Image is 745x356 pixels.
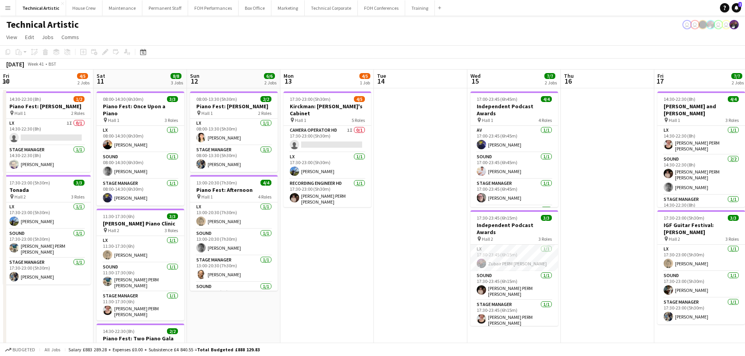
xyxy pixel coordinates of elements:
[196,180,237,186] span: 13:00-20:30 (7h30m)
[97,220,184,227] h3: [PERSON_NAME] Piano Clinic
[14,110,26,116] span: Hall 1
[271,0,305,16] button: Marketing
[196,96,237,102] span: 08:00-13:30 (5h30m)
[657,72,664,79] span: Fri
[714,20,723,29] app-user-avatar: Liveforce Admin
[698,20,707,29] app-user-avatar: Gabrielle Barr
[189,77,199,86] span: 12
[470,103,558,117] h3: Independent Podcast Awards
[669,236,680,242] span: Hall 2
[9,96,41,102] span: 14:30-22:30 (8h)
[167,328,178,334] span: 2/2
[102,0,142,16] button: Maintenance
[190,91,278,172] app-job-card: 08:00-13:30 (5h30m)2/2Piano Fest: [PERSON_NAME] Hall 12 RolesLX1/108:00-13:30 (5h30m)[PERSON_NAME...
[470,72,481,79] span: Wed
[284,91,371,207] app-job-card: 17:30-23:00 (5h30m)4/5Kirckman: [PERSON_NAME]'s Cabinet Hall 15 RolesCamera Operator HD1I0/117:30...
[264,80,276,86] div: 2 Jobs
[103,213,135,219] span: 11:30-17:30 (6h)
[3,229,91,258] app-card-role: Sound1/117:30-23:00 (5h30m)[PERSON_NAME] PERM [PERSON_NAME]
[77,73,88,79] span: 4/5
[470,179,558,206] app-card-role: Stage Manager1/117:00-23:45 (6h45m)[PERSON_NAME]
[477,215,517,221] span: 17:30-23:45 (6h15m)
[545,80,557,86] div: 2 Jobs
[470,91,558,207] app-job-card: 17:00-23:45 (6h45m)4/4Independent Podcast Awards Hall 14 RolesAV1/117:00-23:45 (6h45m)[PERSON_NAM...
[729,20,739,29] app-user-avatar: Zubair PERM Dhalla
[95,77,105,86] span: 11
[544,73,555,79] span: 7/7
[108,117,119,123] span: Hall 1
[482,236,493,242] span: Hall 2
[43,347,62,352] span: All jobs
[657,155,745,195] app-card-role: Sound2/214:30-22:30 (8h)[PERSON_NAME] PERM [PERSON_NAME][PERSON_NAME]
[3,119,91,145] app-card-role: LX1I0/114:30-22:30 (8h)
[16,0,66,16] button: Technical Artistic
[563,77,574,86] span: 16
[469,77,481,86] span: 15
[725,236,739,242] span: 3 Roles
[6,34,17,41] span: View
[656,77,664,86] span: 17
[258,110,271,116] span: 2 Roles
[470,152,558,179] app-card-role: Sound1/117:00-23:45 (6h45m)[PERSON_NAME]
[3,202,91,229] app-card-role: LX1/117:30-23:00 (5h30m)[PERSON_NAME]
[4,345,36,354] button: Budgeted
[188,0,239,16] button: FOH Performances
[97,152,184,179] app-card-role: Sound1/108:00-14:30 (6h30m)[PERSON_NAME]
[190,175,278,291] app-job-card: 13:00-20:30 (7h30m)4/4Piano Fest: Afternoon Hall 14 RolesLX1/113:00-20:30 (7h30m)[PERSON_NAME]Sou...
[190,256,278,282] app-card-role: Stage Manager1/113:00-20:30 (7h30m)[PERSON_NAME]
[190,72,199,79] span: Sun
[58,32,82,42] a: Comms
[171,80,183,86] div: 3 Jobs
[97,263,184,292] app-card-role: Sound1/111:30-17:30 (6h)[PERSON_NAME] PERM [PERSON_NAME]
[728,215,739,221] span: 3/3
[352,117,365,123] span: 5 Roles
[657,298,745,324] app-card-role: Stage Manager1/117:30-23:00 (5h30m)[PERSON_NAME]
[103,96,144,102] span: 08:00-14:30 (6h30m)
[706,20,715,29] app-user-avatar: Zubair PERM Dhalla
[3,91,91,172] app-job-card: 14:30-22:30 (8h)1/2Piano Fest: [PERSON_NAME] Hall 12 RolesLX1I0/114:30-22:30 (8h) Stage Manager1/...
[541,96,552,102] span: 4/4
[197,347,260,352] span: Total Budgeted £888 129.83
[71,194,84,200] span: 3 Roles
[657,210,745,324] app-job-card: 17:30-23:00 (5h30m)3/3IGF Guitar Festival: [PERSON_NAME] Hall 23 RolesLX1/117:30-23:00 (5h30m)[PE...
[68,347,260,352] div: Salary £883 289.28 + Expenses £0.00 + Subsistence £4 840.55 =
[26,61,45,67] span: Week 41
[470,126,558,152] app-card-role: AV1/117:00-23:45 (6h45m)[PERSON_NAME]
[9,180,50,186] span: 17:30-23:00 (5h30m)
[664,96,695,102] span: 14:30-22:30 (8h)
[3,145,91,172] app-card-role: Stage Manager1/114:30-22:30 (8h)[PERSON_NAME]
[165,227,178,233] span: 3 Roles
[360,80,370,86] div: 1 Job
[165,342,178,348] span: 2 Roles
[470,206,558,232] app-card-role: LX1/1
[167,96,178,102] span: 3/3
[97,179,184,206] app-card-role: Stage Manager1/108:00-14:30 (6h30m)[PERSON_NAME]
[48,61,56,67] div: BST
[725,117,739,123] span: 3 Roles
[284,103,371,117] h3: Kirckman: [PERSON_NAME]'s Cabinet
[732,80,744,86] div: 2 Jobs
[201,194,213,200] span: Hall 1
[470,222,558,236] h3: Independent Podcast Awards
[260,180,271,186] span: 4/4
[477,96,517,102] span: 17:00-23:45 (6h45m)
[61,34,79,41] span: Comms
[657,103,745,117] h3: [PERSON_NAME] and [PERSON_NAME]
[731,73,742,79] span: 7/7
[201,110,213,116] span: Hall 1
[2,77,9,86] span: 10
[66,0,102,16] button: House Crew
[6,19,79,30] h1: Technical Artistic
[3,175,91,284] app-job-card: 17:30-23:00 (5h30m)3/3Tonada Hall 23 RolesLX1/117:30-23:00 (5h30m)[PERSON_NAME]Sound1/117:30-23:0...
[470,271,558,300] app-card-role: Sound1/117:30-23:45 (6h15m)[PERSON_NAME] PERM [PERSON_NAME]
[108,342,119,348] span: Hall 1
[305,0,358,16] button: Technical Corporate
[190,186,278,193] h3: Piano Fest: Afternoon
[405,0,435,16] button: Training
[14,194,26,200] span: Hall 2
